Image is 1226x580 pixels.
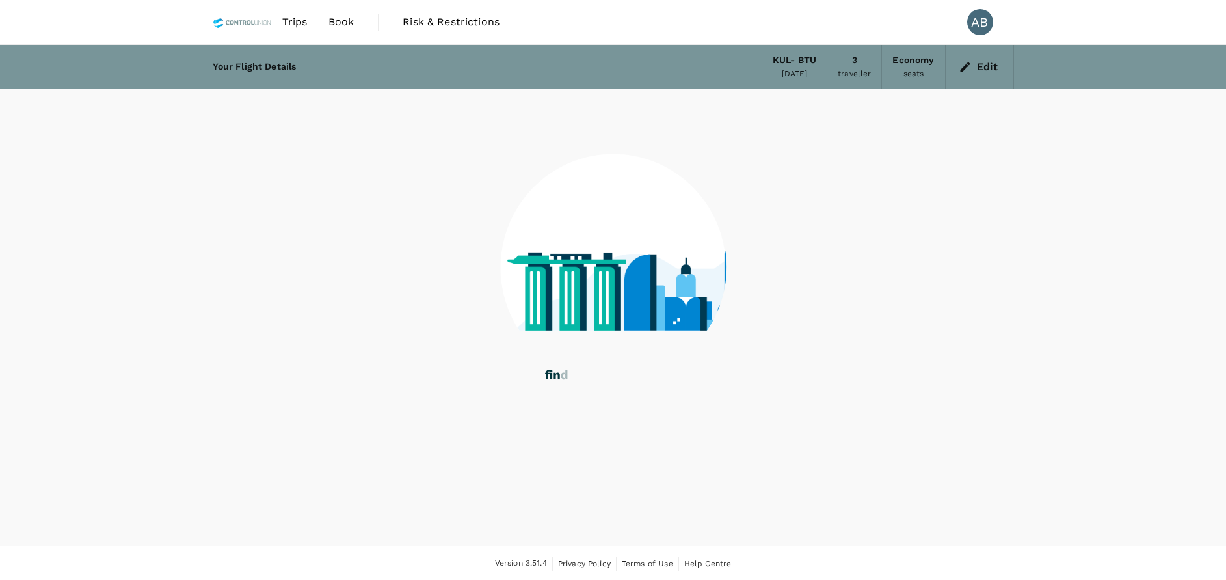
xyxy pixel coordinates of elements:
div: traveller [838,68,871,81]
span: Help Centre [684,559,732,568]
span: Privacy Policy [558,559,611,568]
div: AB [967,9,993,35]
span: Risk & Restrictions [403,14,500,30]
div: 3 [852,53,857,68]
span: Terms of Use [622,559,673,568]
div: Your Flight Details [213,60,297,74]
g: finding your flights [545,370,658,382]
img: Control Union Malaysia Sdn. Bhd. [213,8,272,36]
a: Privacy Policy [558,557,611,571]
div: [DATE] [782,68,808,81]
span: Book [328,14,354,30]
div: Economy [892,53,934,68]
a: Terms of Use [622,557,673,571]
button: Edit [956,57,1003,77]
div: KUL - BTU [773,53,816,68]
a: Help Centre [684,557,732,571]
span: Trips [282,14,308,30]
div: seats [903,68,924,81]
span: Version 3.51.4 [495,557,547,570]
